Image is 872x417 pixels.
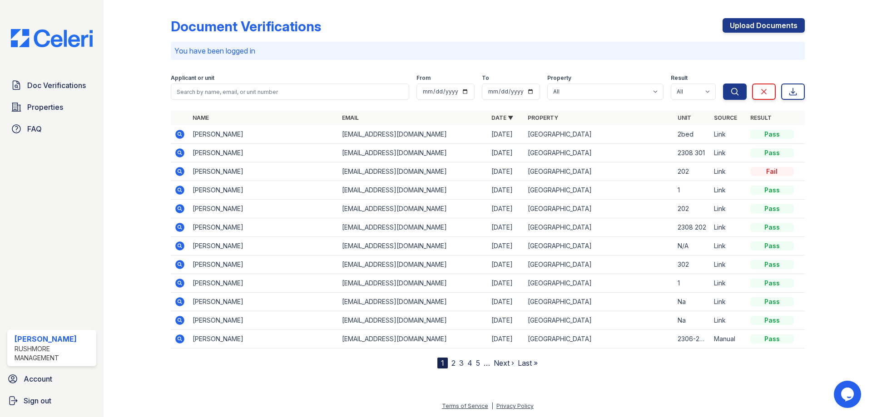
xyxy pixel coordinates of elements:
[171,74,214,82] label: Applicant or unit
[7,120,96,138] a: FAQ
[442,402,488,409] a: Terms of Service
[4,392,100,410] button: Sign out
[524,162,674,181] td: [GEOGRAPHIC_DATA]
[750,114,772,121] a: Result
[484,358,490,368] span: …
[524,237,674,255] td: [GEOGRAPHIC_DATA]
[482,74,489,82] label: To
[491,114,513,121] a: Date ▼
[674,311,710,330] td: Na
[189,330,338,348] td: [PERSON_NAME]
[24,373,52,384] span: Account
[834,381,863,408] iframe: chat widget
[710,144,747,162] td: Link
[710,218,747,237] td: Link
[467,358,472,368] a: 4
[338,125,488,144] td: [EMAIL_ADDRESS][DOMAIN_NAME]
[416,74,431,82] label: From
[674,200,710,218] td: 202
[674,218,710,237] td: 2308 202
[710,162,747,181] td: Link
[524,330,674,348] td: [GEOGRAPHIC_DATA]
[524,218,674,237] td: [GEOGRAPHIC_DATA]
[710,293,747,311] td: Link
[674,181,710,200] td: 1
[189,237,338,255] td: [PERSON_NAME]
[524,144,674,162] td: [GEOGRAPHIC_DATA]
[524,293,674,311] td: [GEOGRAPHIC_DATA]
[750,316,794,325] div: Pass
[750,204,794,213] div: Pass
[24,395,51,406] span: Sign out
[437,358,448,368] div: 1
[338,293,488,311] td: [EMAIL_ADDRESS][DOMAIN_NAME]
[750,241,794,250] div: Pass
[710,255,747,274] td: Link
[750,148,794,157] div: Pass
[674,144,710,162] td: 2308 301
[174,45,801,56] p: You have been logged in
[189,293,338,311] td: [PERSON_NAME]
[750,167,794,176] div: Fail
[7,98,96,116] a: Properties
[750,130,794,139] div: Pass
[488,274,524,293] td: [DATE]
[671,74,688,82] label: Result
[750,297,794,306] div: Pass
[338,181,488,200] td: [EMAIL_ADDRESS][DOMAIN_NAME]
[750,334,794,343] div: Pass
[27,80,86,91] span: Doc Verifications
[524,125,674,144] td: [GEOGRAPHIC_DATA]
[710,200,747,218] td: Link
[171,18,321,34] div: Document Verifications
[488,293,524,311] td: [DATE]
[189,255,338,274] td: [PERSON_NAME]
[451,358,456,368] a: 2
[674,162,710,181] td: 202
[674,125,710,144] td: 2bed
[710,237,747,255] td: Link
[488,311,524,330] td: [DATE]
[491,402,493,409] div: |
[496,402,534,409] a: Privacy Policy
[15,344,93,363] div: Rushmore Management
[338,162,488,181] td: [EMAIL_ADDRESS][DOMAIN_NAME]
[494,358,514,368] a: Next ›
[171,83,409,100] input: Search by name, email, or unit number
[193,114,209,121] a: Name
[710,181,747,200] td: Link
[189,311,338,330] td: [PERSON_NAME]
[488,125,524,144] td: [DATE]
[476,358,480,368] a: 5
[189,162,338,181] td: [PERSON_NAME]
[338,237,488,255] td: [EMAIL_ADDRESS][DOMAIN_NAME]
[7,76,96,94] a: Doc Verifications
[338,218,488,237] td: [EMAIL_ADDRESS][DOMAIN_NAME]
[459,358,464,368] a: 3
[714,114,737,121] a: Source
[674,274,710,293] td: 1
[15,334,93,344] div: [PERSON_NAME]
[524,255,674,274] td: [GEOGRAPHIC_DATA]
[528,114,558,121] a: Property
[488,200,524,218] td: [DATE]
[342,114,359,121] a: Email
[4,370,100,388] a: Account
[723,18,805,33] a: Upload Documents
[27,123,42,134] span: FAQ
[524,181,674,200] td: [GEOGRAPHIC_DATA]
[674,255,710,274] td: 302
[189,274,338,293] td: [PERSON_NAME]
[750,223,794,232] div: Pass
[189,144,338,162] td: [PERSON_NAME]
[518,358,538,368] a: Last »
[189,218,338,237] td: [PERSON_NAME]
[524,311,674,330] td: [GEOGRAPHIC_DATA]
[710,330,747,348] td: Manual
[488,181,524,200] td: [DATE]
[710,311,747,330] td: Link
[488,237,524,255] td: [DATE]
[674,330,710,348] td: 2306-204
[488,255,524,274] td: [DATE]
[488,330,524,348] td: [DATE]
